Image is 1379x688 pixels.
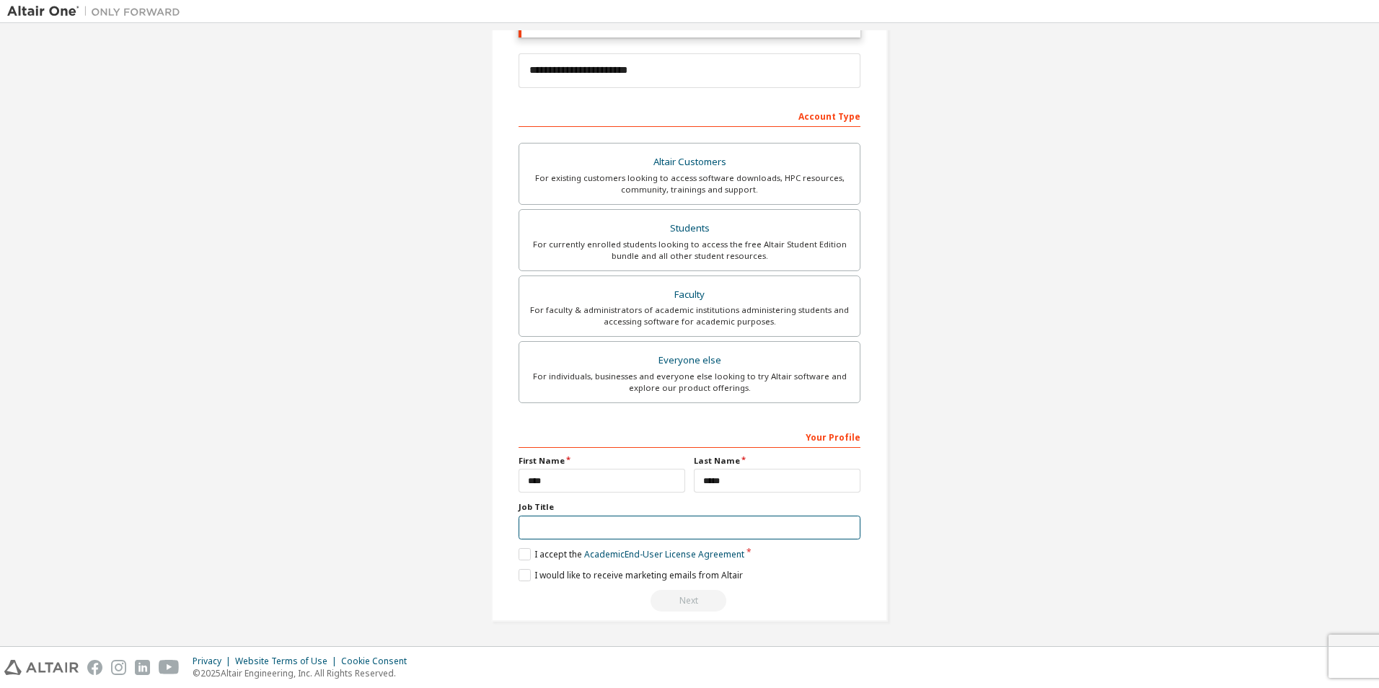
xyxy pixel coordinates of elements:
label: Job Title [519,501,860,513]
div: Cookie Consent [341,656,415,667]
div: Your Profile [519,425,860,448]
div: Privacy [193,656,235,667]
div: Altair Customers [528,152,851,172]
img: instagram.svg [111,660,126,675]
div: For existing customers looking to access software downloads, HPC resources, community, trainings ... [528,172,851,195]
div: For currently enrolled students looking to access the free Altair Student Edition bundle and all ... [528,239,851,262]
p: © 2025 Altair Engineering, Inc. All Rights Reserved. [193,667,415,679]
label: I would like to receive marketing emails from Altair [519,569,743,581]
label: Last Name [694,455,860,467]
div: Everyone else [528,350,851,371]
img: altair_logo.svg [4,660,79,675]
div: Faculty [528,285,851,305]
a: Academic End-User License Agreement [584,548,744,560]
div: Website Terms of Use [235,656,341,667]
div: For faculty & administrators of academic institutions administering students and accessing softwa... [528,304,851,327]
img: facebook.svg [87,660,102,675]
div: Students [528,219,851,239]
div: Email already exists [519,590,860,612]
label: I accept the [519,548,744,560]
img: youtube.svg [159,660,180,675]
div: For individuals, businesses and everyone else looking to try Altair software and explore our prod... [528,371,851,394]
div: Account Type [519,104,860,127]
label: First Name [519,455,685,467]
img: linkedin.svg [135,660,150,675]
img: Altair One [7,4,188,19]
